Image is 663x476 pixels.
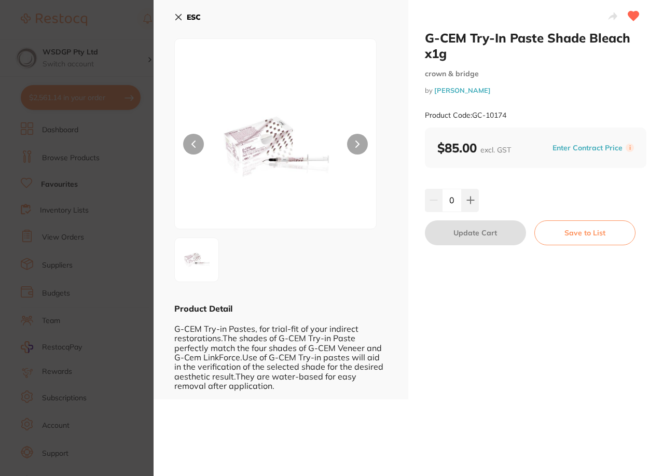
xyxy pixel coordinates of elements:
button: Update Cart [425,220,526,245]
b: $85.00 [437,140,511,156]
div: Hi [PERSON_NAME], [45,16,184,26]
img: MTc0LmpwZw [215,65,336,229]
div: G-CEM Try-in Pastes, for trial-fit of your indirect restorations.The shades of G-CEM Try-in Paste... [174,314,388,390]
div: message notification from Restocq, 4h ago. Hi Piper, Choose a greener path in healthcare! 🌱Get 20... [16,9,192,192]
img: Profile image for Restocq [23,19,40,35]
div: Message content [45,16,184,172]
p: Message from Restocq, sent 4h ago [45,176,184,185]
img: MTc0LmpwZw [178,241,215,278]
small: by [425,87,646,94]
span: excl. GST [480,145,511,155]
h2: G-CEM Try-In Paste Shade Bleach x1g [425,30,646,61]
div: 🌱Get 20% off all RePractice products on Restocq until [DATE]. Simply head to Browse Products and ... [45,47,184,108]
b: ESC [187,12,201,22]
small: crown & bridge [425,69,646,78]
i: Discount will be applied on the supplier’s end. [45,88,178,106]
button: Save to List [534,220,636,245]
small: Product Code: GC-10174 [425,111,506,120]
div: Choose a greener path in healthcare! [45,31,184,41]
a: [PERSON_NAME] [434,86,491,94]
button: ESC [174,8,201,26]
b: Product Detail [174,303,232,314]
label: i [626,144,634,152]
button: Enter Contract Price [549,143,626,153]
